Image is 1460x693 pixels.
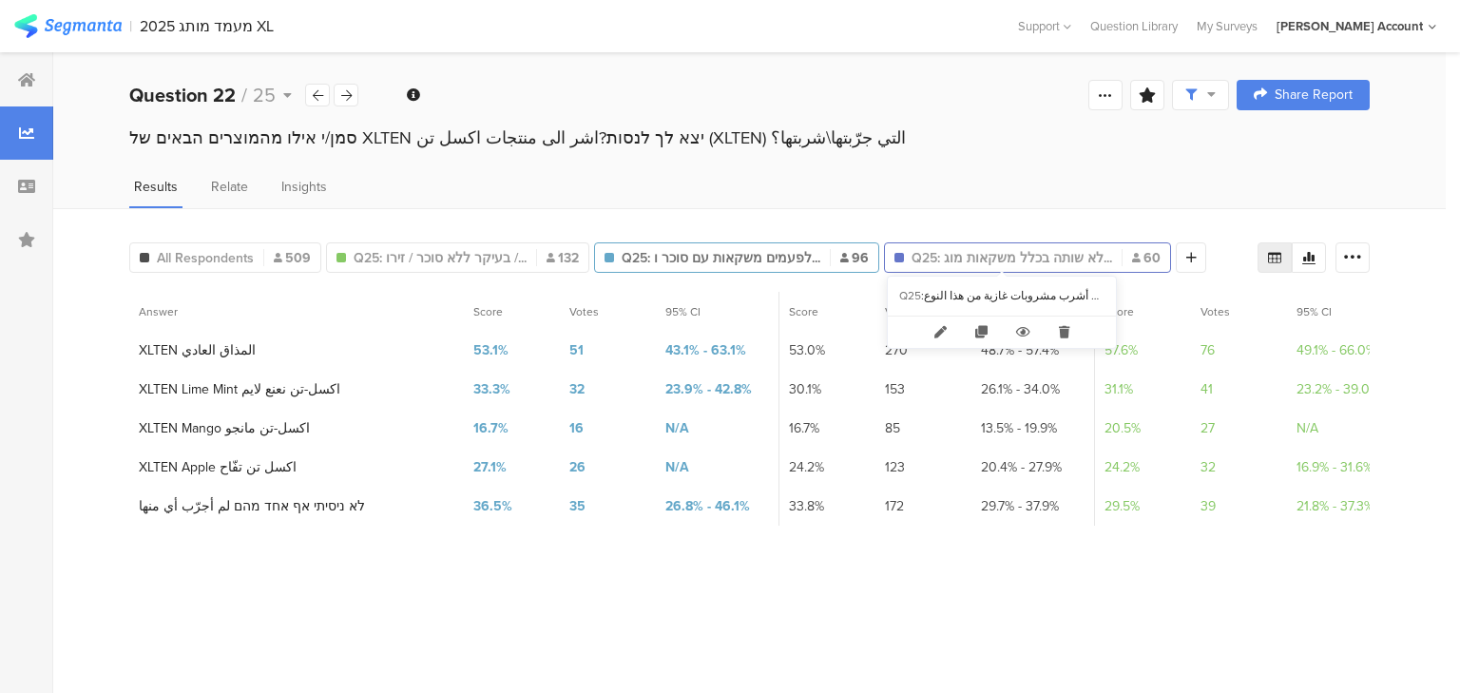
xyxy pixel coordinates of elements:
[912,248,1112,268] span: Q25: לא שותה בכלל משקאות מוג...
[1105,303,1134,320] span: Score
[665,340,746,360] span: 43.1% - 63.1%
[354,248,527,268] span: Q25: בעיקר ללא סוכר / זירו /...
[981,418,1057,438] span: 13.5% - 19.9%
[473,379,510,399] span: 33.3%
[1275,88,1353,102] span: Share Report
[789,418,819,438] span: 16.7%
[569,418,584,438] span: 16
[1105,340,1138,360] span: 57.6%
[1201,418,1215,438] span: 27
[129,125,1370,150] div: סמן/י אילו מהמוצרים הבאים של XLTEN יצא לך לנסות?اشر الى منتجات اكسل تن (XLTEN) التي جرّبتها\شربتها؟
[885,340,908,360] span: 270
[129,81,236,109] b: Question 22
[1297,303,1332,320] span: 95% CI
[139,418,310,438] section: XLTEN Mango اكسل-تن مانجو
[1132,248,1161,268] span: 60
[1105,457,1140,477] span: 24.2%
[1105,379,1133,399] span: 31.1%
[1105,496,1140,516] span: 29.5%
[924,288,1105,304] div: לא שותה בכלל משקאות מוגזים מהסוג הזה لا أشرب مشروبات غازية من هذا النوع
[211,177,248,197] span: Relate
[885,379,905,399] span: 153
[1297,340,1375,360] span: 49.1% - 66.0%
[14,14,122,38] img: segmanta logo
[473,418,509,438] span: 16.7%
[789,340,825,360] span: 53.0%
[569,496,586,516] span: 35
[789,496,824,516] span: 33.8%
[569,379,585,399] span: 32
[569,340,584,360] span: 51
[885,418,900,438] span: 85
[1297,496,1374,516] span: 21.8% - 37.3%
[885,496,904,516] span: 172
[1201,496,1216,516] span: 39
[1201,379,1213,399] span: 41
[157,248,254,268] span: All Respondents
[1081,17,1187,35] a: Question Library
[1201,457,1216,477] span: 32
[1297,457,1373,477] span: 16.9% - 31.6%
[981,379,1060,399] span: 26.1% - 34.0%
[139,303,178,320] span: Answer
[139,457,297,477] section: XLTEN Apple اكسل تن تفّاح
[139,496,365,516] section: לא ניסיתי אף אחד מהם لم أجرّب أي منها
[885,457,905,477] span: 123
[1297,379,1379,399] span: 23.2% - 39.0%
[622,248,820,268] span: Q25: לפעמים משקאות עם סוכר ו...
[473,457,507,477] span: 27.1%
[547,248,579,268] span: 132
[1297,418,1318,438] span: N/A
[840,248,869,268] span: 96
[129,15,132,37] div: |
[253,81,276,109] span: 25
[1187,17,1267,35] a: My Surveys
[281,177,327,197] span: Insights
[665,379,752,399] span: 23.9% - 42.8%
[789,379,821,399] span: 30.1%
[569,303,599,320] span: Votes
[1201,303,1230,320] span: Votes
[139,379,340,399] section: XLTEN Lime Mint اكسل-تن نعنع لايم
[885,303,914,320] span: Votes
[274,248,311,268] span: 509
[1105,418,1141,438] span: 20.5%
[921,288,924,304] div: :
[569,457,586,477] span: 26
[981,496,1059,516] span: 29.7% - 37.9%
[1277,17,1423,35] div: [PERSON_NAME] Account
[139,340,256,360] section: XLTEN المذاق العادي
[665,496,750,516] span: 26.8% - 46.1%
[140,17,274,35] div: 2025 מעמד מותג XL
[473,340,509,360] span: 53.1%
[665,418,689,438] span: N/A
[1201,340,1215,360] span: 76
[1018,11,1071,41] div: Support
[789,457,824,477] span: 24.2%
[981,340,1059,360] span: 48.7% - 57.4%
[899,288,921,304] div: Q25
[134,177,178,197] span: Results
[981,457,1062,477] span: 20.4% - 27.9%
[473,496,512,516] span: 36.5%
[665,457,689,477] span: N/A
[241,81,247,109] span: /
